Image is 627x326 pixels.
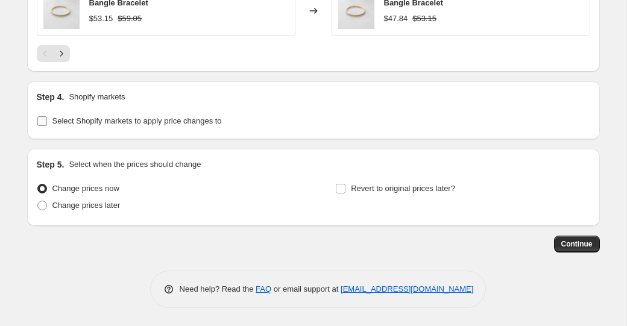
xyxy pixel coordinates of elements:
span: Change prices now [52,184,119,193]
div: $53.15 [89,13,113,25]
p: Shopify markets [69,91,125,103]
nav: Pagination [37,45,70,62]
a: [EMAIL_ADDRESS][DOMAIN_NAME] [341,284,473,293]
button: Continue [554,236,600,252]
a: FAQ [256,284,271,293]
button: Next [53,45,70,62]
span: Continue [561,239,593,249]
h2: Step 4. [37,91,65,103]
strike: $59.05 [118,13,142,25]
p: Select when the prices should change [69,158,201,171]
h2: Step 5. [37,158,65,171]
span: Select Shopify markets to apply price changes to [52,116,222,125]
div: $47.84 [384,13,408,25]
strike: $53.15 [412,13,436,25]
span: Need help? Read the [180,284,256,293]
span: or email support at [271,284,341,293]
span: Revert to original prices later? [351,184,455,193]
span: Change prices later [52,201,121,210]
